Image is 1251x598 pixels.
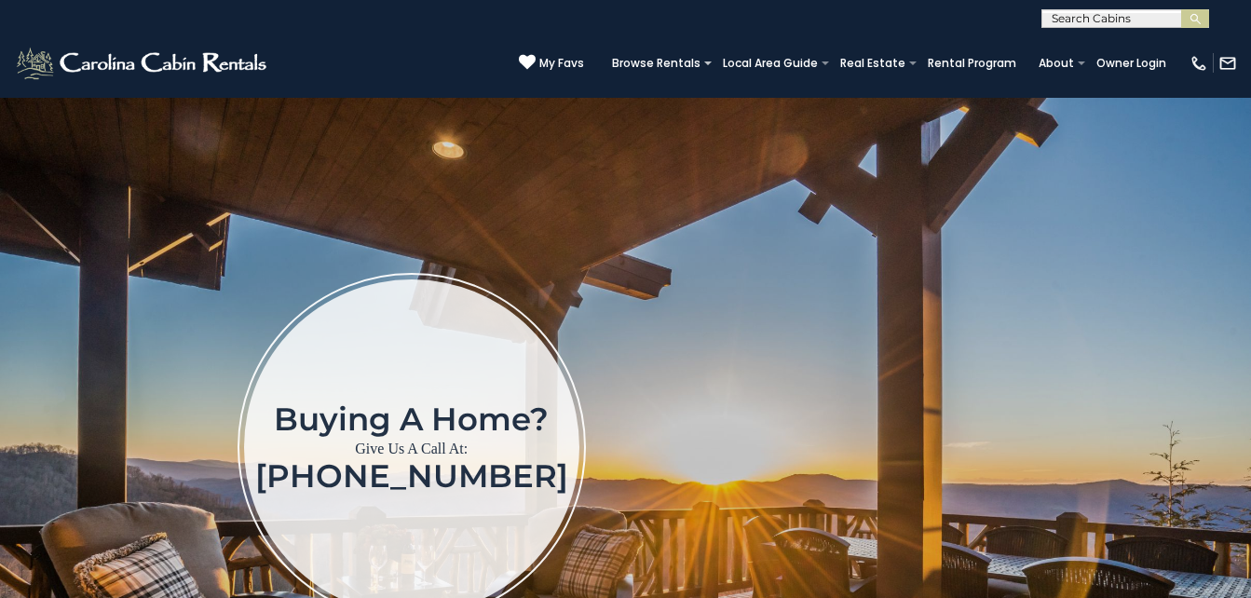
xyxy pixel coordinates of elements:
[539,55,584,72] span: My Favs
[1218,54,1237,73] img: mail-regular-white.png
[255,456,568,496] a: [PHONE_NUMBER]
[714,50,827,76] a: Local Area Guide
[255,436,568,462] p: Give Us A Call At:
[918,50,1026,76] a: Rental Program
[255,402,568,436] h1: Buying a home?
[1087,50,1176,76] a: Owner Login
[1029,50,1083,76] a: About
[14,45,272,82] img: White-1-2.png
[519,54,584,73] a: My Favs
[831,50,915,76] a: Real Estate
[1190,54,1208,73] img: phone-regular-white.png
[603,50,710,76] a: Browse Rentals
